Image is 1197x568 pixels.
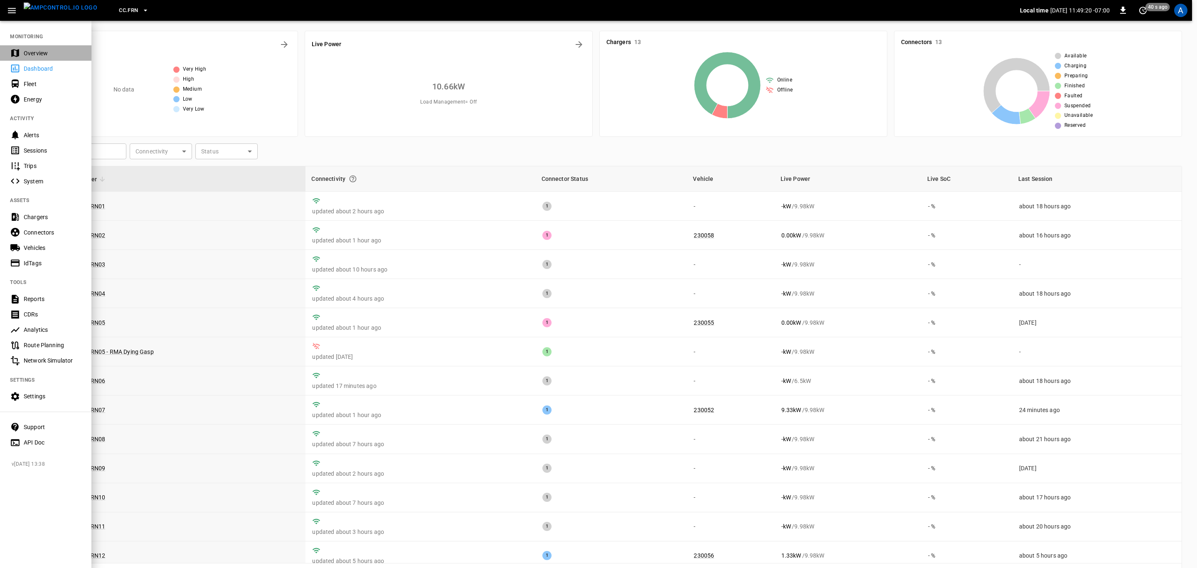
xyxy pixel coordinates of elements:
div: Network Simulator [24,356,81,365]
div: Settings [24,392,81,400]
div: Trips [24,162,81,170]
div: Overview [24,49,81,57]
span: CC.FRN [119,6,138,15]
span: 40 s ago [1145,3,1170,11]
div: Vehicles [24,244,81,252]
div: Analytics [24,326,81,334]
div: Support [24,423,81,431]
div: Reports [24,295,81,303]
div: API Doc [24,438,81,447]
div: profile-icon [1174,4,1187,17]
div: Dashboard [24,64,81,73]
div: Fleet [24,80,81,88]
div: Sessions [24,146,81,155]
div: Energy [24,95,81,104]
div: Route Planning [24,341,81,349]
div: Connectors [24,228,81,237]
button: set refresh interval [1136,4,1150,17]
p: [DATE] 11:49:20 -07:00 [1050,6,1110,15]
div: Alerts [24,131,81,139]
div: System [24,177,81,185]
div: Chargers [24,213,81,221]
div: IdTags [24,259,81,267]
div: CDRs [24,310,81,319]
img: ampcontrol.io logo [24,2,97,13]
span: v [DATE] 13:38 [12,460,85,469]
p: Local time [1020,6,1049,15]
